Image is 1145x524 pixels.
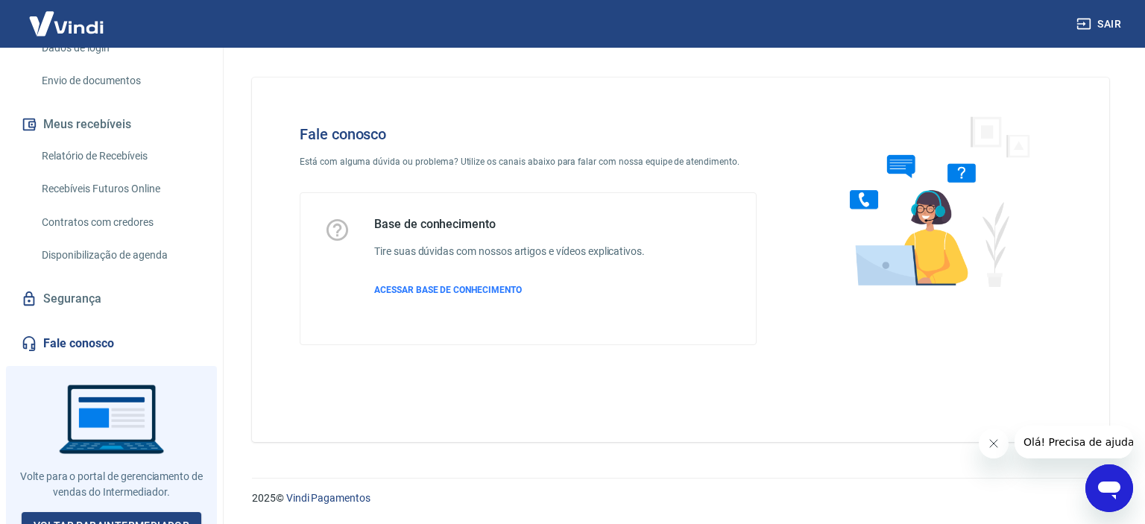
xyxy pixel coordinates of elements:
iframe: Fechar mensagem [979,429,1009,458]
a: ACESSAR BASE DE CONHECIMENTO [374,283,645,297]
iframe: Botão para abrir a janela de mensagens [1085,464,1133,512]
button: Sair [1073,10,1127,38]
button: Meus recebíveis [18,108,205,141]
a: Envio de documentos [36,66,205,96]
span: Olá! Precisa de ajuda? [9,10,125,22]
p: 2025 © [252,490,1109,506]
h5: Base de conhecimento [374,217,645,232]
a: Fale conosco [18,327,205,360]
a: Segurança [18,282,205,315]
a: Relatório de Recebíveis [36,141,205,171]
img: Vindi [18,1,115,46]
h4: Fale conosco [300,125,757,143]
a: Dados de login [36,33,205,63]
span: ACESSAR BASE DE CONHECIMENTO [374,285,522,295]
a: Vindi Pagamentos [286,492,370,504]
p: Está com alguma dúvida ou problema? Utilize os canais abaixo para falar com nossa equipe de atend... [300,155,757,168]
iframe: Mensagem da empresa [1015,426,1133,458]
a: Recebíveis Futuros Online [36,174,205,204]
a: Disponibilização de agenda [36,240,205,271]
img: Fale conosco [820,101,1047,300]
h6: Tire suas dúvidas com nossos artigos e vídeos explicativos. [374,244,645,259]
a: Contratos com credores [36,207,205,238]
